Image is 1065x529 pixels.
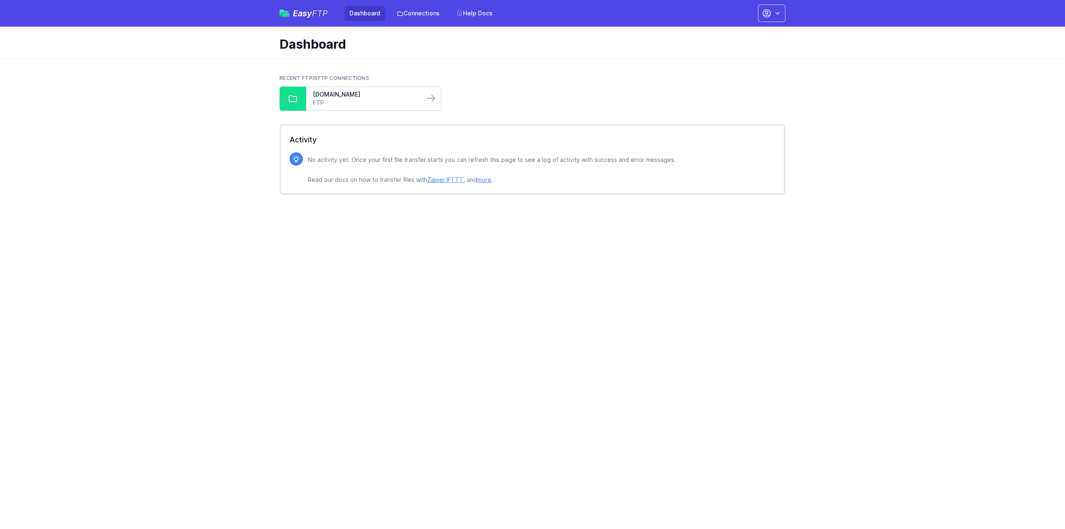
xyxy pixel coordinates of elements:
img: easyftp_logo.png [280,10,290,17]
a: Connections [392,6,445,21]
span: Easy [293,9,328,17]
a: IFTTT [446,176,463,183]
a: EasyFTP [280,9,328,17]
a: more [477,176,491,183]
iframe: Drift Widget Chat Controller [1023,487,1055,519]
a: Zapier [427,176,445,183]
p: No activity yet. Once your first file transfer starts you can refresh this page to see a log of a... [308,155,676,185]
h2: Activity [290,134,775,146]
h1: Dashboard [280,37,779,52]
a: FTP [313,99,418,107]
h2: Recent FTP/SFTP Connections [280,75,785,82]
span: FTP [312,8,328,18]
a: Dashboard [344,6,385,21]
a: [DOMAIN_NAME] [313,90,418,99]
a: Help Docs [451,6,498,21]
